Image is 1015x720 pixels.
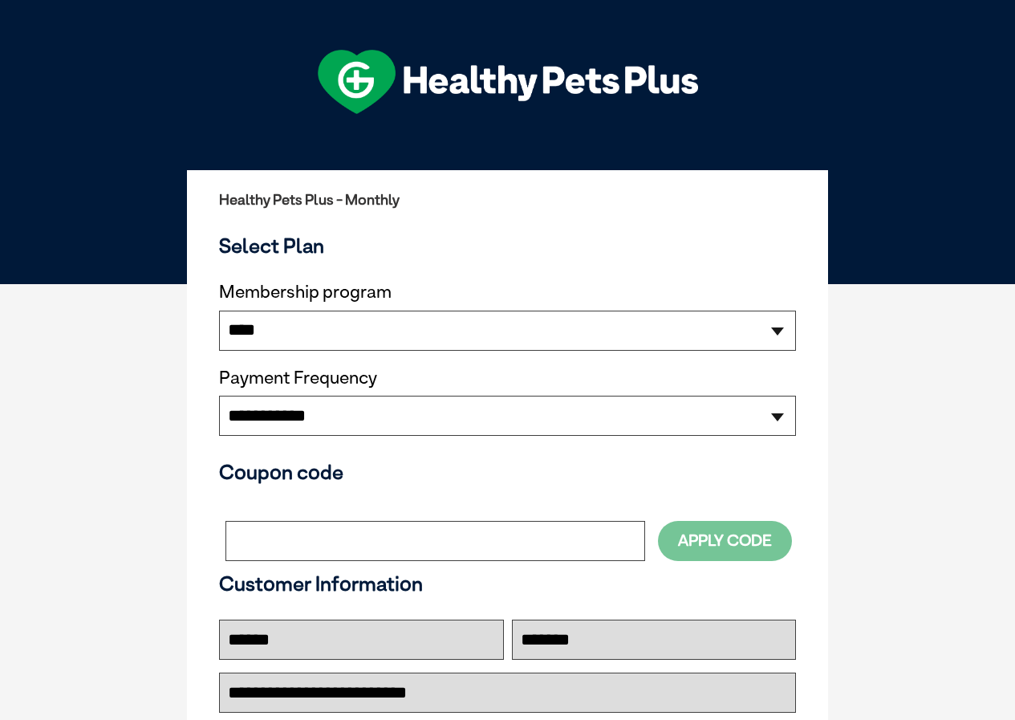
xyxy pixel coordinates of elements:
[219,282,796,303] label: Membership program
[219,368,377,388] label: Payment Frequency
[219,234,796,258] h3: Select Plan
[318,50,698,114] img: hpp-logo-landscape-green-white.png
[658,521,792,560] button: Apply Code
[219,572,796,596] h3: Customer Information
[219,460,796,484] h3: Coupon code
[219,192,796,208] h2: Healthy Pets Plus - Monthly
